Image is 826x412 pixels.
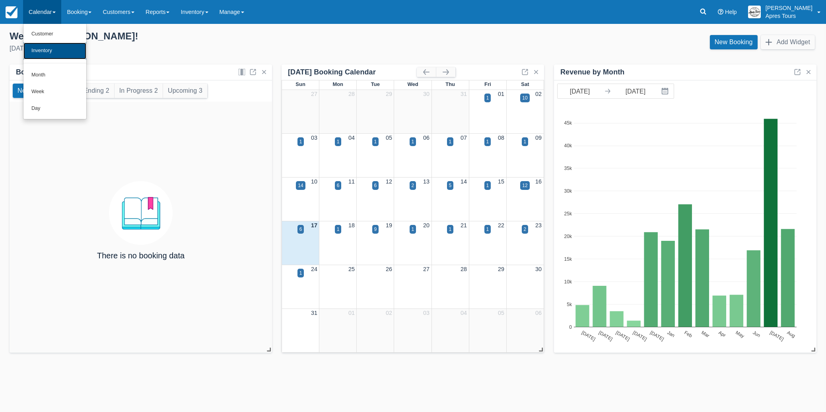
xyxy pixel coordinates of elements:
a: 29 [386,91,392,97]
button: Add Widget [761,35,815,49]
a: Week [23,84,86,100]
div: 1 [449,138,452,145]
a: 01 [498,91,504,97]
input: Start Date [558,84,602,98]
div: 2 [412,182,414,189]
span: Sun [295,81,305,87]
a: 04 [461,310,467,316]
div: 12 [522,182,527,189]
a: 16 [535,178,542,185]
a: Inventory [23,43,86,59]
a: 29 [498,266,504,272]
div: [DATE] Booking Calendar [288,68,417,77]
a: 05 [386,135,392,141]
a: 07 [461,135,467,141]
input: End Date [613,84,658,98]
a: 17 [311,222,317,228]
a: 26 [386,266,392,272]
div: 6 [374,182,377,189]
a: 09 [535,135,542,141]
button: Upcoming 3 [163,84,207,98]
div: 1 [486,94,489,102]
div: 1 [486,226,489,233]
button: New 0 [13,84,41,98]
a: 24 [311,266,317,272]
span: Fri [484,81,491,87]
a: 27 [311,91,317,97]
p: Apres Tours [766,12,812,20]
a: New Booking [710,35,758,49]
img: booking.png [109,181,173,245]
span: Wed [407,81,418,87]
a: 19 [386,222,392,228]
a: 02 [386,310,392,316]
a: 31 [461,91,467,97]
a: 14 [461,178,467,185]
span: Sat [521,81,529,87]
div: 14 [298,182,303,189]
div: 5 [449,182,452,189]
a: 08 [498,135,504,141]
div: 1 [374,138,377,145]
a: 15 [498,178,504,185]
a: 30 [535,266,542,272]
a: 18 [348,222,355,228]
a: 04 [348,135,355,141]
a: 02 [535,91,542,97]
div: 1 [524,138,527,145]
img: checkfront-main-nav-mini-logo.png [6,6,17,18]
div: 1 [412,138,414,145]
a: 10 [311,178,317,185]
div: 6 [299,226,302,233]
div: 1 [337,138,340,145]
div: Bookings by Month [16,68,83,77]
ul: Calendar [23,24,87,119]
div: Welcome , [PERSON_NAME] ! [10,30,407,42]
button: Interact with the calendar and add the check-in date for your trip. [658,84,674,98]
a: 01 [348,310,355,316]
a: 27 [423,266,430,272]
div: 1 [486,138,489,145]
div: 1 [299,269,302,277]
a: 21 [461,222,467,228]
div: 1 [299,138,302,145]
span: Mon [332,81,343,87]
div: Revenue by Month [560,68,624,77]
a: 03 [423,310,430,316]
span: Tue [371,81,380,87]
a: 28 [461,266,467,272]
a: 06 [423,135,430,141]
p: [PERSON_NAME] [766,4,812,12]
span: Help [725,9,737,15]
i: Help [718,9,723,15]
a: 20 [423,222,430,228]
button: In Progress 2 [115,84,163,98]
div: 1 [486,182,489,189]
a: 22 [498,222,504,228]
a: 31 [311,310,317,316]
a: 12 [386,178,392,185]
div: 2 [524,226,527,233]
div: 6 [337,182,340,189]
a: Month [23,67,86,84]
div: 1 [412,226,414,233]
a: 05 [498,310,504,316]
div: [DATE] [10,44,407,53]
a: 25 [348,266,355,272]
div: 1 [449,226,452,233]
a: Customer [23,26,86,43]
h4: There is no booking data [97,251,185,260]
a: 30 [423,91,430,97]
div: 10 [522,94,527,102]
a: 13 [423,178,430,185]
a: 11 [348,178,355,185]
a: Day [23,100,86,117]
div: 1 [337,226,340,233]
a: 28 [348,91,355,97]
a: 06 [535,310,542,316]
button: Ending 2 [79,84,114,98]
a: 23 [535,222,542,228]
img: A1 [748,6,761,18]
div: 9 [374,226,377,233]
a: 03 [311,135,317,141]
